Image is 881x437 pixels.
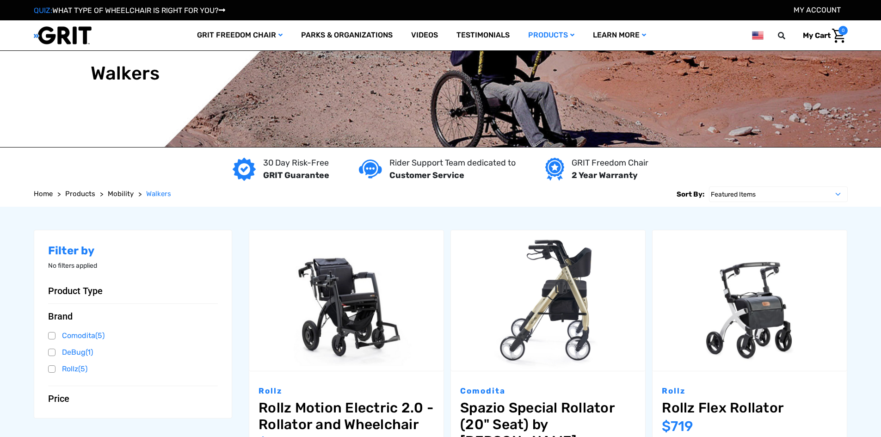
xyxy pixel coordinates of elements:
[91,62,160,85] h1: Walkers
[259,385,434,397] p: Rollz
[233,158,256,181] img: GRIT Guarantee
[34,6,52,15] span: QUIZ:
[292,20,402,50] a: Parks & Organizations
[48,285,218,296] button: Product Type
[752,30,763,41] img: us.png
[108,190,134,198] span: Mobility
[572,157,648,169] p: GRIT Freedom Chair
[451,230,645,371] a: Spazio Special Rollator (20" Seat) by Comodita,$490.00
[146,189,171,199] a: Walkers
[86,348,93,357] span: (1)
[832,29,845,43] img: Cart
[48,362,218,376] a: Rollz(5)
[263,157,329,169] p: 30 Day Risk-Free
[402,20,447,50] a: Videos
[545,158,564,181] img: Year warranty
[249,230,444,371] a: Rollz Motion Electric 2.0 - Rollator and Wheelchair,$3,990.00
[263,170,329,180] strong: GRIT Guarantee
[95,331,105,340] span: (5)
[838,26,848,35] span: 0
[146,190,171,198] span: Walkers
[188,20,292,50] a: GRIT Freedom Chair
[447,20,519,50] a: Testimonials
[451,230,645,371] img: Spazio Special Rollator (20" Seat) by Comodita
[48,311,73,322] span: Brand
[48,311,218,322] button: Brand
[48,329,218,343] a: Comodita(5)
[794,6,841,14] a: Account
[653,230,847,371] img: Rollz Flex Rollator
[803,31,831,40] span: My Cart
[48,244,218,258] h2: Filter by
[782,26,796,45] input: Search
[78,364,87,373] span: (5)
[34,26,92,45] img: GRIT All-Terrain Wheelchair and Mobility Equipment
[249,230,444,371] img: Rollz Motion Electric 2.0 - Rollator and Wheelchair
[48,345,218,359] a: DeBug(1)
[389,157,516,169] p: Rider Support Team dedicated to
[389,170,464,180] strong: Customer Service
[662,418,693,435] span: $719
[34,189,53,199] a: Home
[34,6,225,15] a: QUIZ:WHAT TYPE OF WHEELCHAIR IS RIGHT FOR YOU?
[108,189,134,199] a: Mobility
[48,393,69,404] span: Price
[65,190,95,198] span: Products
[796,26,848,45] a: Cart with 0 items
[662,385,838,397] p: Rollz
[359,160,382,178] img: Customer service
[460,385,636,397] p: Comodita
[34,190,53,198] span: Home
[662,400,838,416] a: Rollz Flex Rollator,$719.00
[572,170,638,180] strong: 2 Year Warranty
[259,400,434,433] a: Rollz Motion Electric 2.0 - Rollator and Wheelchair,$3,990.00
[584,20,655,50] a: Learn More
[519,20,584,50] a: Products
[48,393,218,404] button: Price
[653,230,847,371] a: Rollz Flex Rollator,$719.00
[48,261,218,271] p: No filters applied
[48,285,103,296] span: Product Type
[677,186,704,202] label: Sort By:
[65,189,95,199] a: Products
